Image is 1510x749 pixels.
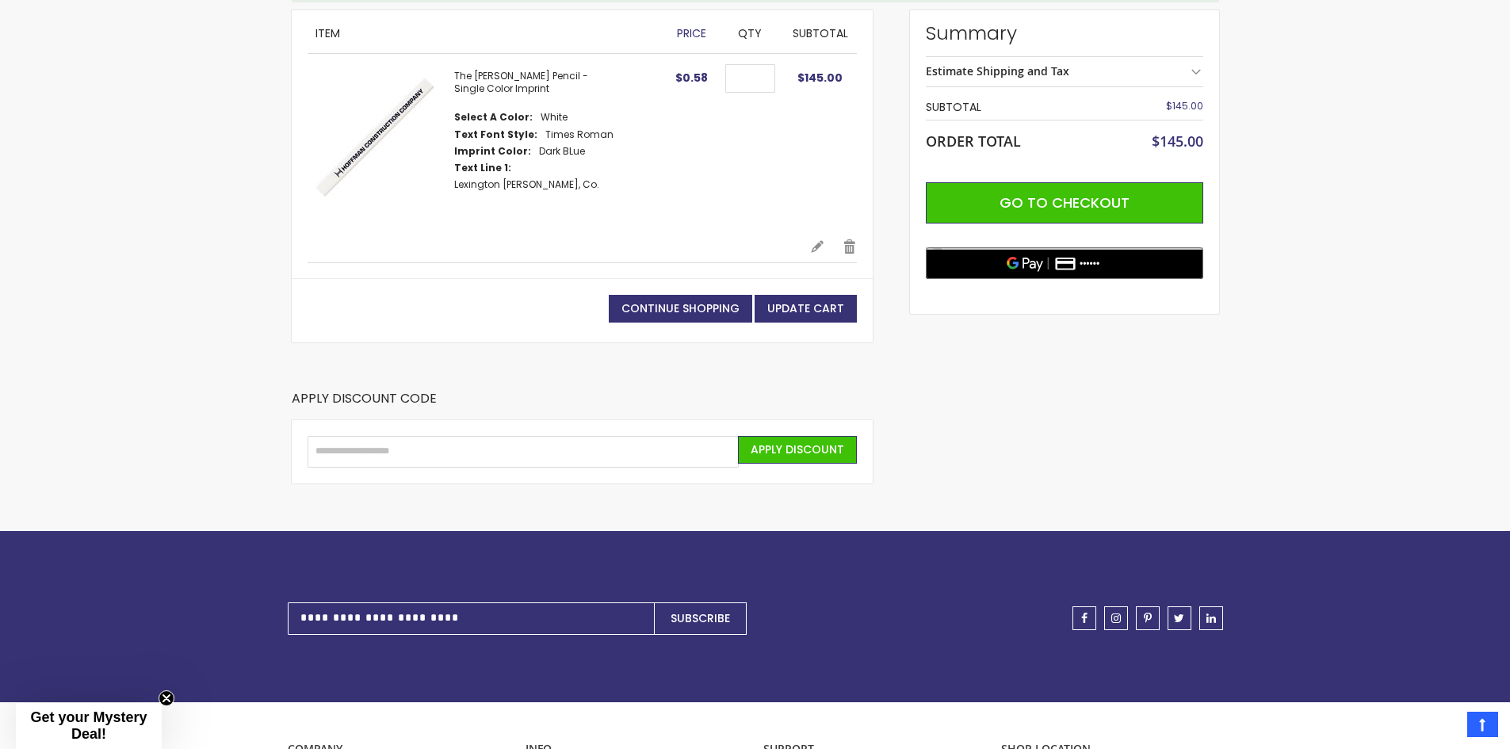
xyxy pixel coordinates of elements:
strong: Estimate Shipping and Tax [926,63,1069,78]
span: Go to Checkout [1000,193,1130,212]
button: Subscribe [654,602,747,635]
dt: Text Font Style [454,128,537,141]
span: Apply Discount [751,441,844,457]
strong: Order Total [926,129,1021,151]
text: •••••• [1080,258,1101,269]
button: Go to Checkout [926,182,1203,224]
strong: Apply Discount Code [292,390,437,419]
span: Get your Mystery Deal! [30,709,147,742]
span: twitter [1174,613,1184,624]
dd: Dark BLue [539,145,585,158]
span: $145.00 [1152,132,1203,151]
span: Qty [738,25,762,41]
dt: Select A Color [454,111,533,124]
img: The Carpenter Pencil - Single Color Imprint-White [308,70,438,201]
button: Close teaser [159,690,174,706]
span: facebook [1081,613,1088,624]
a: linkedin [1199,606,1223,630]
a: The [PERSON_NAME] Pencil - Single Color Imprint [454,69,588,95]
span: Subtotal [793,25,848,41]
span: Price [677,25,706,41]
a: Continue Shopping [609,295,752,323]
a: The Carpenter Pencil - Single Color Imprint-White [308,70,454,223]
dd: Lexington [PERSON_NAME], Co. [454,178,599,191]
div: Get your Mystery Deal!Close teaser [16,703,162,749]
span: Update Cart [767,300,844,316]
button: Buy with GPay [926,247,1203,279]
dt: Imprint Color [454,145,531,158]
span: linkedin [1206,613,1216,624]
strong: Summary [926,21,1203,46]
a: Top [1467,712,1498,737]
a: instagram [1104,606,1128,630]
span: Item [315,25,340,41]
th: Subtotal [926,95,1111,120]
span: instagram [1111,613,1121,624]
span: Subscribe [671,610,730,626]
button: Update Cart [755,295,857,323]
span: $0.58 [675,70,708,86]
dd: Times Roman [545,128,614,141]
a: twitter [1168,606,1191,630]
a: pinterest [1136,606,1160,630]
span: $145.00 [1166,99,1203,113]
span: pinterest [1144,613,1152,624]
dt: Text Line 1 [454,162,511,174]
span: $145.00 [797,70,843,86]
a: facebook [1072,606,1096,630]
dd: White [541,111,568,124]
span: Continue Shopping [621,300,740,316]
